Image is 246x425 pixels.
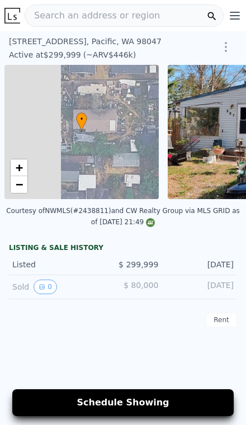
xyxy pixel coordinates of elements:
[11,176,27,193] a: Zoom out
[9,49,81,60] div: $299,999
[16,177,23,191] span: −
[124,281,158,290] span: $ 80,000
[11,159,27,176] a: Zoom in
[119,260,158,269] span: $ 299,999
[12,280,83,294] div: Sold
[12,389,234,416] button: Schedule Showing
[25,9,160,22] span: Search an address or region
[34,280,57,294] button: View historical data
[16,160,23,174] span: +
[76,114,87,124] span: •
[146,218,155,227] img: NWMLS Logo
[4,8,20,23] img: Lotside
[6,207,240,226] div: Courtesy of NWMLS (#2438811) and CW Realty Group via MLS GRID as of [DATE] 21:49
[9,50,44,59] span: Active at
[81,49,136,60] div: (~ARV $446k )
[163,259,234,270] div: [DATE]
[215,36,237,58] button: Show Options
[76,112,87,132] div: •
[9,36,190,47] div: [STREET_ADDRESS] , Pacific , WA 98047
[206,313,237,327] div: Rent
[9,243,237,254] div: LISTING & SALE HISTORY
[163,280,234,294] div: [DATE]
[12,259,83,270] div: Listed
